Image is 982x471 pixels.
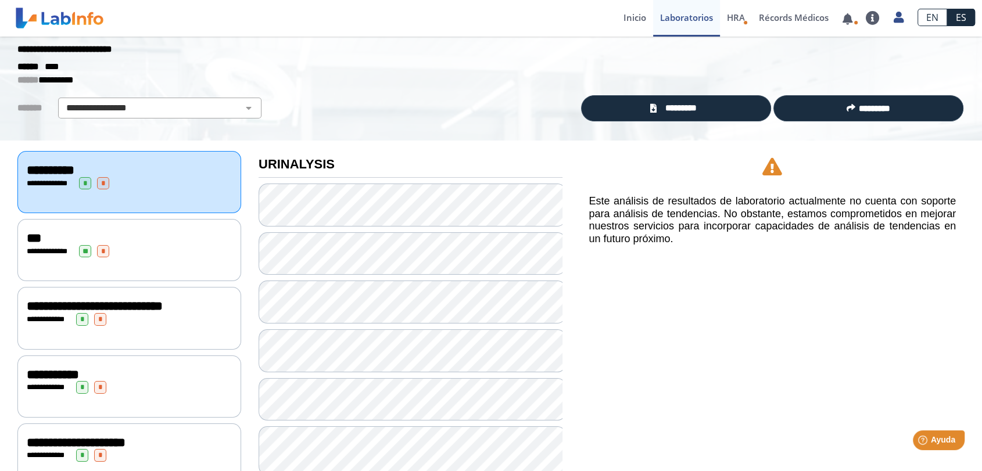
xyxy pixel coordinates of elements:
iframe: Help widget launcher [879,426,969,458]
h5: Este análisis de resultados de laboratorio actualmente no cuenta con soporte para análisis de ten... [589,195,956,245]
a: EN [918,9,947,26]
span: HRA [727,12,745,23]
b: URINALYSIS [259,157,335,171]
a: ES [947,9,975,26]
